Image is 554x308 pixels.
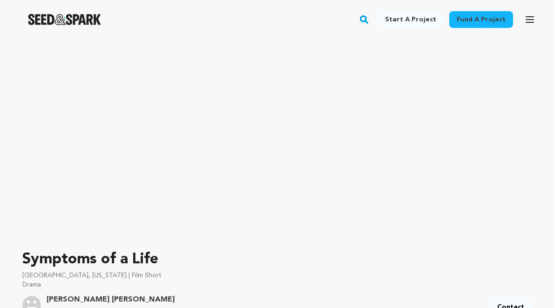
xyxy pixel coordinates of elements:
[47,294,187,305] a: Goto Shankman Sarah Ann profile
[449,11,513,28] a: Fund a project
[28,14,101,25] img: Seed&Spark Logo Dark Mode
[22,280,532,289] p: Drama
[22,271,532,280] p: [GEOGRAPHIC_DATA], [US_STATE] | Film Short
[28,14,101,25] a: Seed&Spark Homepage
[22,248,532,271] p: Symptoms of a Life
[378,11,444,28] a: Start a project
